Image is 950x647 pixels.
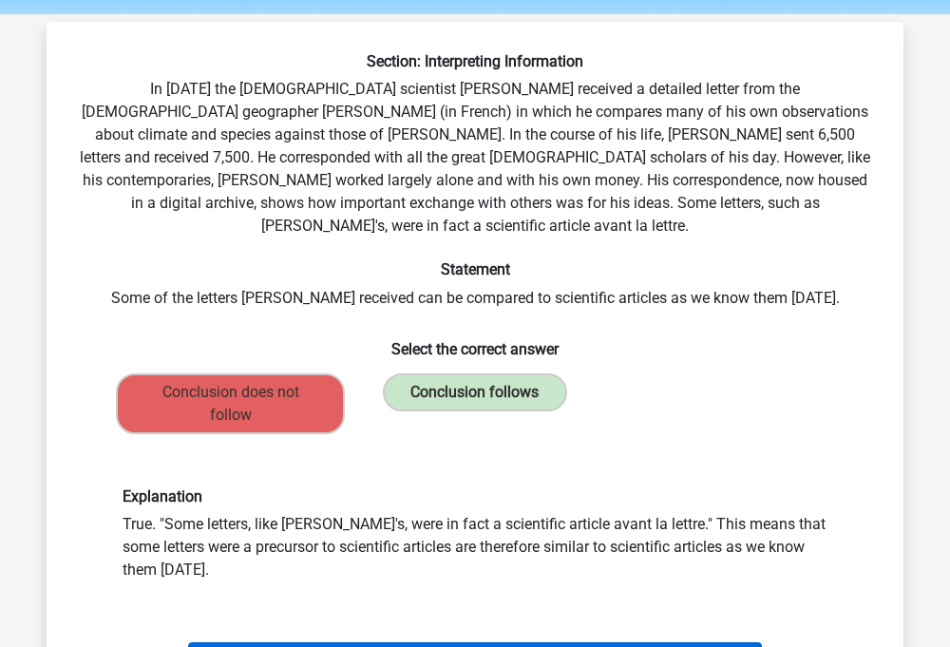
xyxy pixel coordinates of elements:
[77,52,873,70] h6: Section: Interpreting Information
[123,487,827,505] h6: Explanation
[77,260,873,278] h6: Statement
[116,373,345,434] label: Conclusion does not follow
[77,325,873,358] h6: Select the correct answer
[108,487,842,581] div: True. "Some letters, like [PERSON_NAME]'s, were in fact a scientific article avant la lettre." Th...
[383,373,566,411] label: Conclusion follows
